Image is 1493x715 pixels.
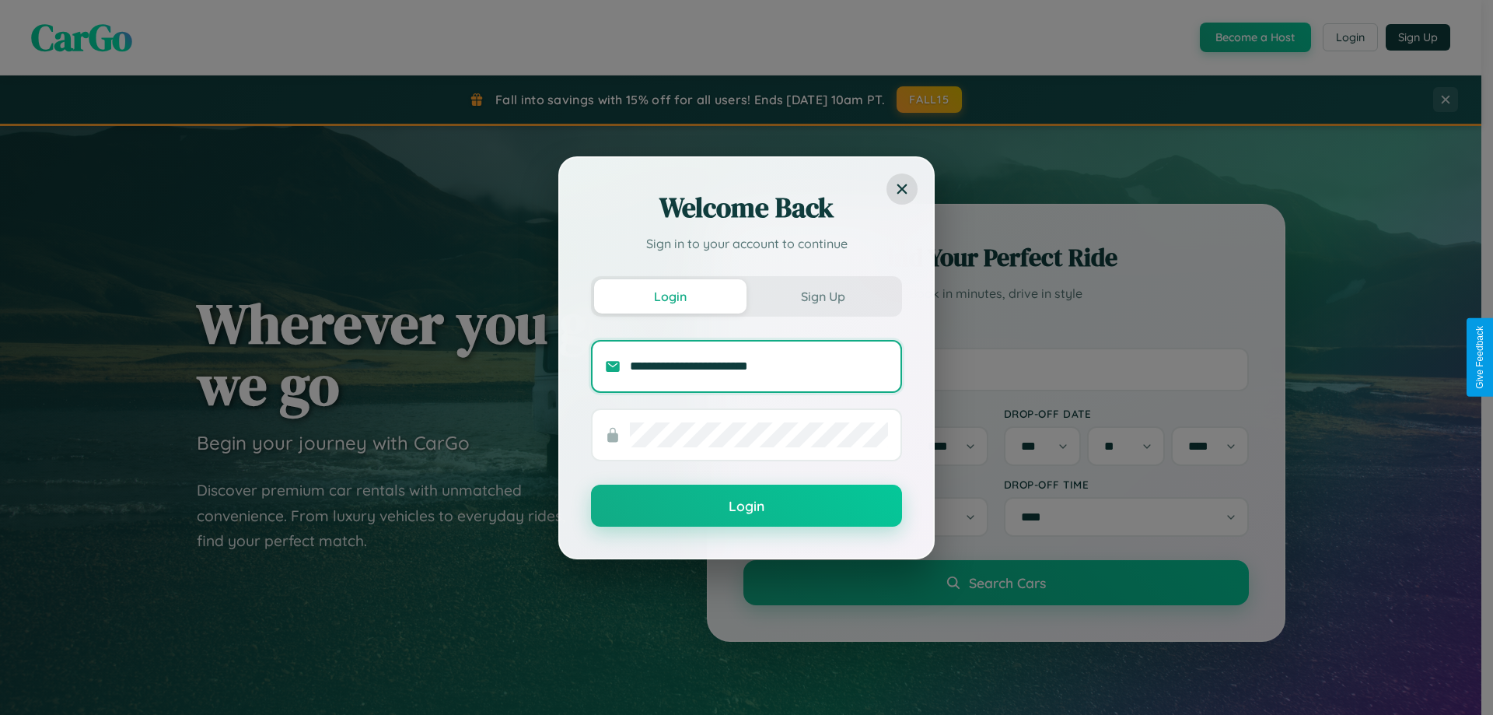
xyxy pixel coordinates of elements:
[1474,326,1485,389] div: Give Feedback
[591,189,902,226] h2: Welcome Back
[594,279,746,314] button: Login
[591,485,902,527] button: Login
[746,279,899,314] button: Sign Up
[591,234,902,253] p: Sign in to your account to continue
